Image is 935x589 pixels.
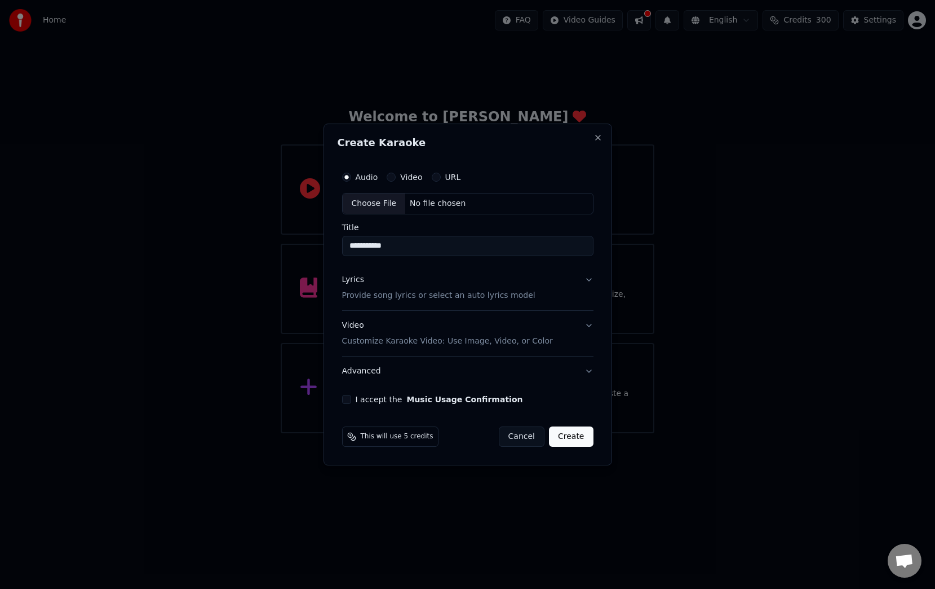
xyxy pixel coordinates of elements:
[342,265,593,310] button: LyricsProvide song lyrics or select an auto lyrics model
[549,427,593,447] button: Create
[342,290,535,301] p: Provide song lyrics or select an auto lyrics model
[361,432,433,441] span: This will use 5 credits
[400,173,422,181] label: Video
[342,274,364,285] div: Lyrics
[356,395,523,403] label: I accept the
[342,336,553,347] p: Customize Karaoke Video: Use Image, Video, or Color
[342,320,553,347] div: Video
[342,223,593,231] label: Title
[406,395,522,403] button: I accept the
[342,311,593,356] button: VideoCustomize Karaoke Video: Use Image, Video, or Color
[499,427,544,447] button: Cancel
[338,138,598,148] h2: Create Karaoke
[445,173,461,181] label: URL
[405,198,470,209] div: No file chosen
[342,357,593,386] button: Advanced
[356,173,378,181] label: Audio
[343,194,406,214] div: Choose File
